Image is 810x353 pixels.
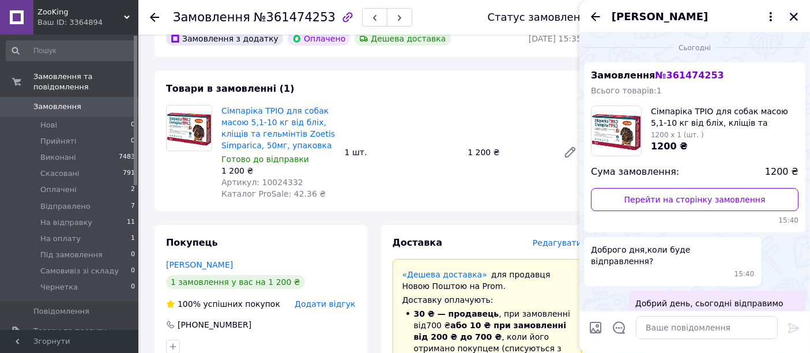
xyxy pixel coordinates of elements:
[127,217,135,228] span: 11
[787,10,801,24] button: Закрити
[463,144,554,160] div: 1 200 ₴
[655,70,724,81] span: № 361474253
[402,294,572,306] div: Доставку оплачують:
[166,275,305,289] div: 1 замовлення у вас на 1 200 ₴
[402,270,487,279] a: «Дешева доставка»
[40,201,91,212] span: Відправлено
[651,131,704,139] span: 1200 x 1 (шт. )
[131,250,135,260] span: 0
[166,260,233,269] a: [PERSON_NAME]
[221,178,303,187] span: Артикул: 10024332
[166,83,295,94] span: Товари в замовленні (1)
[221,155,309,164] span: Готово до відправки
[167,106,212,151] img: Сімпаріка ТРІО для собак масою 5,1-10 кг від бліх, кліщів та гельмінтів Zoetis Simparica, 50мг, у...
[591,70,724,81] span: Замовлення
[131,185,135,195] span: 2
[40,250,103,260] span: Під замовлення
[635,298,783,309] span: Добрий день, сьогодні відправимо
[591,166,679,179] span: Сума замовлення:
[166,237,218,248] span: Покупець
[591,188,798,211] a: Перейти на сторінку замовлення
[150,12,159,23] div: Повернутися назад
[221,106,335,150] a: Сімпаріка ТРІО для собак масою 5,1-10 кг від бліх, кліщів та гельмінтів Zoetis Simparica, 50мг, у...
[40,120,57,130] span: Нові
[178,299,201,309] span: 100%
[131,234,135,244] span: 1
[6,40,136,61] input: Пошук
[40,136,76,147] span: Прийняті
[166,298,280,310] div: успішних покупок
[559,141,582,164] a: Редагувати
[254,10,336,24] span: №361474253
[612,9,778,24] button: [PERSON_NAME]
[612,9,708,24] span: [PERSON_NAME]
[221,165,336,176] div: 1 200 ₴
[40,168,80,179] span: Скасовані
[414,309,499,318] span: 30 ₴ — продавець
[173,10,250,24] span: Замовлення
[288,32,350,46] div: Оплачено
[591,86,662,95] span: Всього товарів: 1
[33,306,89,317] span: Повідомлення
[119,152,135,163] span: 7483
[589,10,602,24] button: Назад
[533,238,582,247] span: Редагувати
[584,42,805,53] div: 12.09.2025
[33,102,81,112] span: Замовлення
[131,201,135,212] span: 7
[529,34,582,43] time: [DATE] 15:35
[37,7,124,17] span: ZooKing
[176,319,253,331] div: [PHONE_NUMBER]
[355,32,450,46] div: Дешева доставка
[221,189,326,198] span: Каталог ProSale: 42.36 ₴
[674,43,715,53] span: Сьогодні
[40,217,92,228] span: На відправку
[488,12,594,23] div: Статус замовлення
[40,234,81,244] span: На оплату
[123,168,135,179] span: 791
[37,17,138,28] div: Ваш ID: 3364894
[765,166,798,179] span: 1200 ₴
[651,141,688,152] span: 1200 ₴
[131,136,135,147] span: 0
[591,216,798,226] span: 15:40 12.09.2025
[592,106,641,156] img: 4139041953_w160_h160_simparika-trio-dlya.jpg
[414,321,567,341] span: або 10 ₴ при замовленні від 200 ₴ до 700 ₴
[131,266,135,276] span: 0
[393,237,443,248] span: Доставка
[40,266,119,276] span: Самовивіз зі складу
[166,32,283,46] div: Замовлення з додатку
[40,152,76,163] span: Виконані
[295,299,355,309] span: Додати відгук
[131,282,135,292] span: 0
[40,185,77,195] span: Оплачені
[651,106,798,129] span: Сімпаріка ТРІО для собак масою 5,1-10 кг від бліх, кліщів та гельмінтів Zoetis Simparica, 50мг, у...
[591,244,754,267] span: Доброго дня,коли буде відправлення?
[131,120,135,130] span: 0
[340,144,464,160] div: 1 шт.
[33,72,138,92] span: Замовлення та повідомлення
[612,320,627,335] button: Відкрити шаблони відповідей
[33,326,107,336] span: Товари та послуги
[40,282,78,292] span: Чернетка
[402,269,572,292] div: для продавця Новою Поштою на Prom.
[734,269,755,279] span: 15:40 12.09.2025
